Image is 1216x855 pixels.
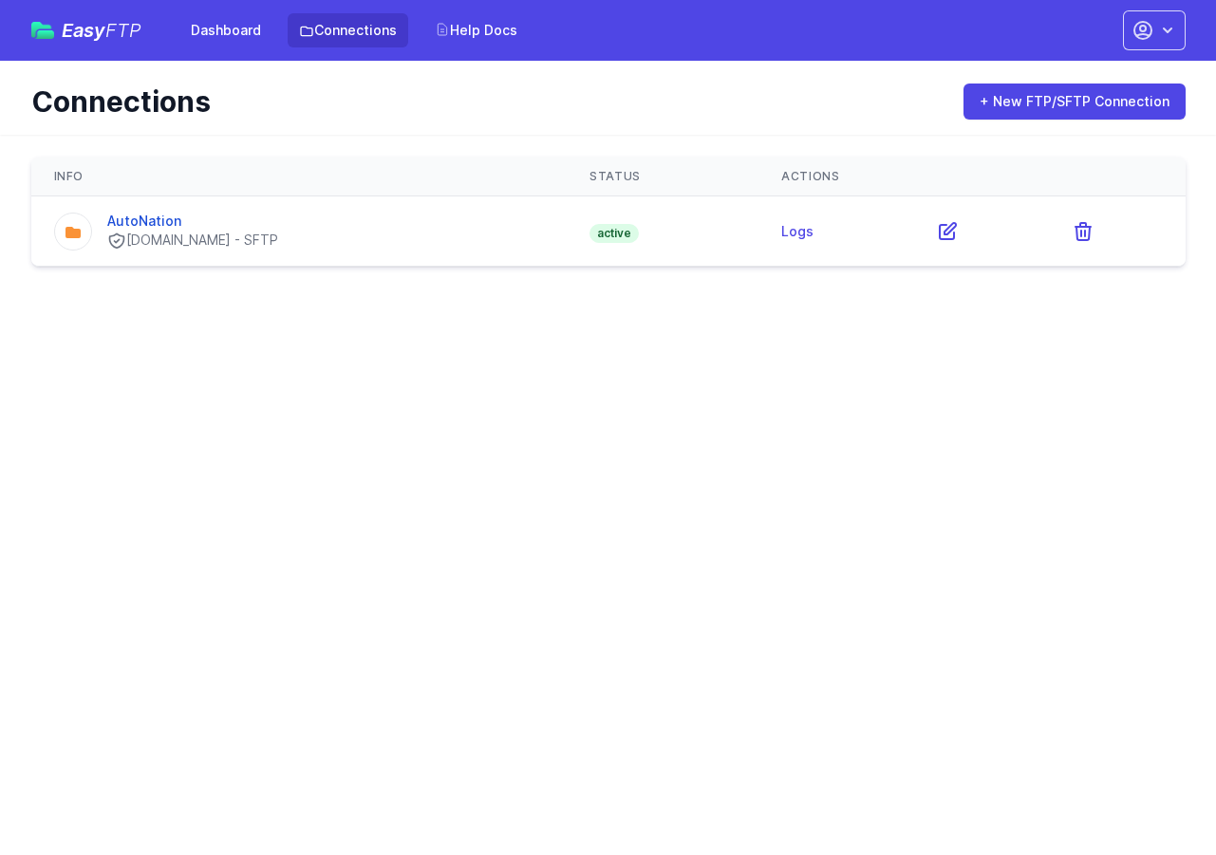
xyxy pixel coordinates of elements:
[62,21,141,40] span: Easy
[107,213,181,229] a: AutoNation
[31,84,937,119] h1: Connections
[567,158,758,196] th: Status
[179,13,272,47] a: Dashboard
[963,84,1186,120] a: + New FTP/SFTP Connection
[288,13,408,47] a: Connections
[31,22,54,39] img: easyftp_logo.png
[423,13,529,47] a: Help Docs
[31,158,568,196] th: Info
[589,224,639,243] span: active
[31,21,141,40] a: EasyFTP
[781,223,814,239] a: Logs
[758,158,1185,196] th: Actions
[107,231,278,251] div: [DOMAIN_NAME] - SFTP
[105,19,141,42] span: FTP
